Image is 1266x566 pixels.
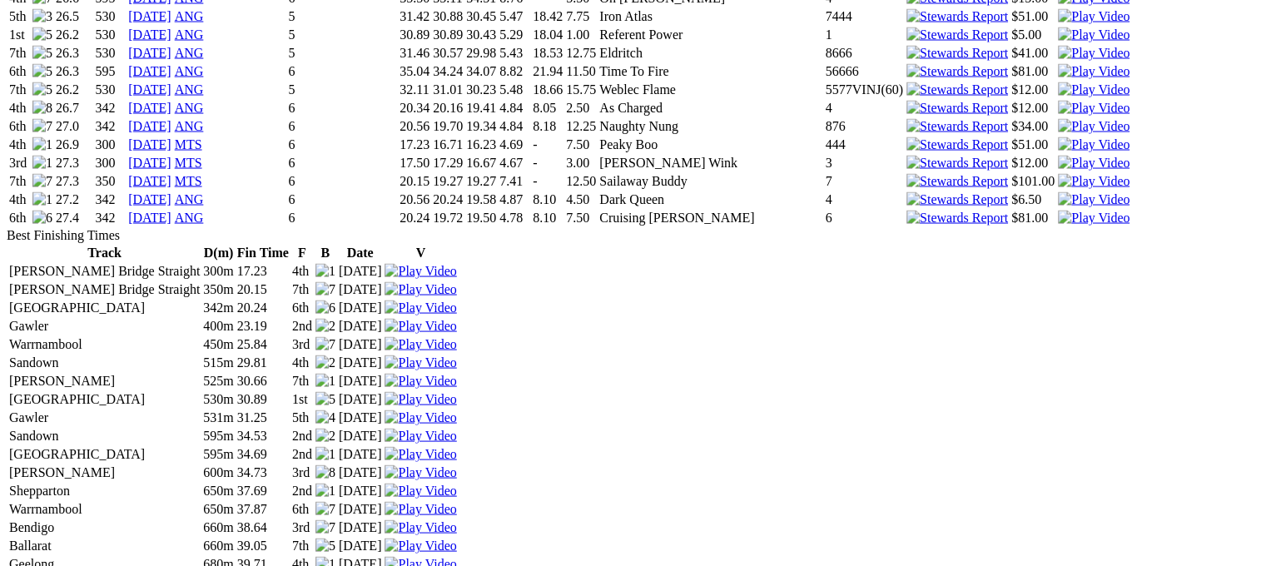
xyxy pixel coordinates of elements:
[432,100,464,117] td: 20.16
[175,46,204,60] a: ANG
[202,245,234,261] th: D(m)
[291,245,313,261] th: F
[288,118,398,135] td: 6
[432,155,464,171] td: 17.29
[465,191,497,208] td: 19.58
[499,8,530,25] td: 5.47
[55,100,93,117] td: 26.7
[55,82,93,98] td: 26.2
[1058,156,1129,171] img: Play Video
[532,210,563,226] td: 8.10
[1010,191,1055,208] td: $6.50
[291,281,313,298] td: 7th
[32,101,52,116] img: 8
[598,210,822,226] td: Cruising [PERSON_NAME]
[202,281,234,298] td: 350m
[1058,137,1129,151] a: View replay
[825,8,904,25] td: 7444
[175,82,204,97] a: ANG
[32,192,52,207] img: 1
[1058,46,1129,61] img: Play Video
[825,155,904,171] td: 3
[288,137,398,153] td: 6
[598,191,822,208] td: Dark Queen
[598,155,822,171] td: [PERSON_NAME] Wink
[385,465,456,480] img: Play Video
[291,263,313,280] td: 4th
[385,355,456,370] img: Play Video
[532,82,563,98] td: 18.66
[565,8,597,25] td: 7.75
[1010,27,1055,43] td: $5.00
[95,27,127,43] td: 530
[128,174,171,188] a: [DATE]
[906,82,1008,97] img: Stewards Report
[236,300,290,316] td: 20.24
[175,192,204,206] a: ANG
[499,118,530,135] td: 4.84
[95,100,127,117] td: 342
[499,173,530,190] td: 7.41
[906,119,1008,134] img: Stewards Report
[385,539,456,553] a: Watch Replay on Watchdog
[128,82,171,97] a: [DATE]
[399,118,430,135] td: 20.56
[432,173,464,190] td: 19.27
[8,281,201,298] td: [PERSON_NAME] Bridge Straight
[95,191,127,208] td: 342
[825,137,904,153] td: 444
[1058,192,1129,207] img: Play Video
[175,27,204,42] a: ANG
[906,174,1008,189] img: Stewards Report
[55,27,93,43] td: 26.2
[236,281,290,298] td: 20.15
[8,300,201,316] td: [GEOGRAPHIC_DATA]
[8,45,30,62] td: 7th
[385,264,456,278] a: View replay
[8,100,30,117] td: 4th
[315,355,335,370] img: 2
[399,210,430,226] td: 20.24
[8,245,201,261] th: Track
[288,173,398,190] td: 6
[499,100,530,117] td: 4.84
[499,45,530,62] td: 5.43
[825,100,904,117] td: 4
[95,137,127,153] td: 300
[385,520,456,535] img: Play Video
[499,210,530,226] td: 4.78
[8,63,30,80] td: 6th
[315,282,335,297] img: 7
[385,337,456,351] a: Watch Replay on Watchdog
[55,137,93,153] td: 26.9
[565,118,597,135] td: 12.25
[385,410,456,425] img: Play Video
[432,118,464,135] td: 19.70
[175,156,202,170] a: MTS
[432,63,464,80] td: 34.24
[1010,45,1055,62] td: $41.00
[55,155,93,171] td: 27.3
[432,82,464,98] td: 31.01
[906,64,1008,79] img: Stewards Report
[825,82,904,98] td: 5577VINJ(60)
[175,211,204,225] a: ANG
[32,119,52,134] img: 7
[315,447,335,462] img: 1
[565,191,597,208] td: 4.50
[128,119,171,133] a: [DATE]
[128,64,171,78] a: [DATE]
[465,155,497,171] td: 16.67
[906,192,1008,207] img: Stewards Report
[532,173,563,190] td: -
[32,46,52,61] img: 5
[1058,211,1129,225] a: View replay
[385,300,456,315] img: Play Video
[432,8,464,25] td: 30.88
[55,45,93,62] td: 26.3
[1058,174,1129,189] img: Play Video
[565,155,597,171] td: 3.00
[8,173,30,190] td: 7th
[465,173,497,190] td: 19.27
[385,429,456,444] img: Play Video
